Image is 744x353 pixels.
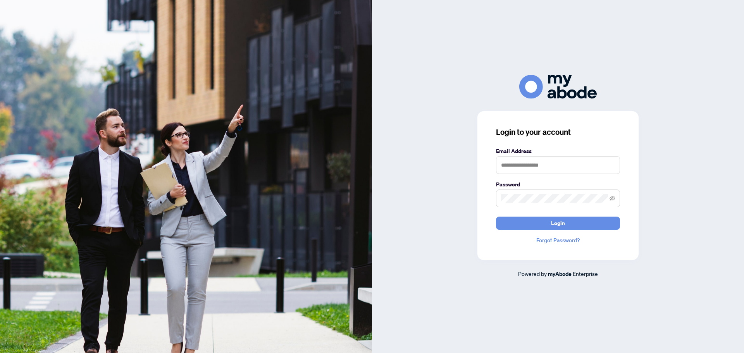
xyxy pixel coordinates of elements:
[551,217,565,229] span: Login
[496,236,620,245] a: Forgot Password?
[548,270,572,278] a: myAbode
[496,127,620,138] h3: Login to your account
[496,217,620,230] button: Login
[573,270,598,277] span: Enterprise
[496,180,620,189] label: Password
[610,196,615,201] span: eye-invisible
[496,147,620,155] label: Email Address
[519,75,597,98] img: ma-logo
[518,270,547,277] span: Powered by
